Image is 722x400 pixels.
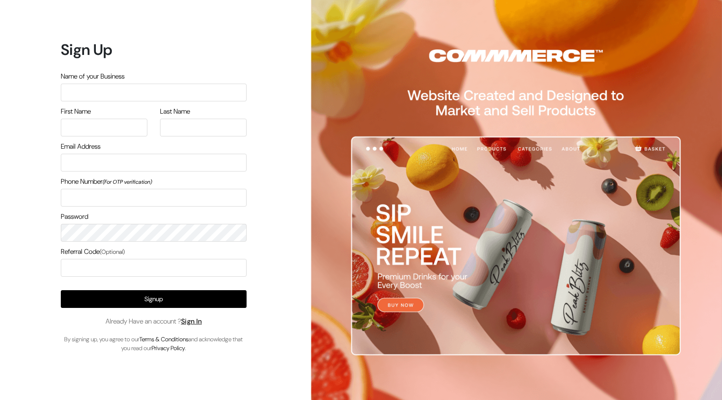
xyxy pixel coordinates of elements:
[61,41,247,59] h1: Sign Up
[61,335,247,353] p: By signing up, you agree to our and acknowledge that you read our .
[61,212,88,222] label: Password
[100,248,125,256] span: (Optional)
[61,106,91,117] label: First Name
[61,247,125,257] label: Referral Code
[103,178,152,185] i: (For OTP verification)
[139,335,188,343] a: Terms & Conditions
[181,317,202,326] a: Sign In
[61,177,152,187] label: Phone Number
[61,71,125,82] label: Name of your Business
[152,344,185,352] a: Privacy Policy
[106,316,202,327] span: Already Have an account ?
[160,106,190,117] label: Last Name
[61,290,247,308] button: Signup
[61,141,100,152] label: Email Address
